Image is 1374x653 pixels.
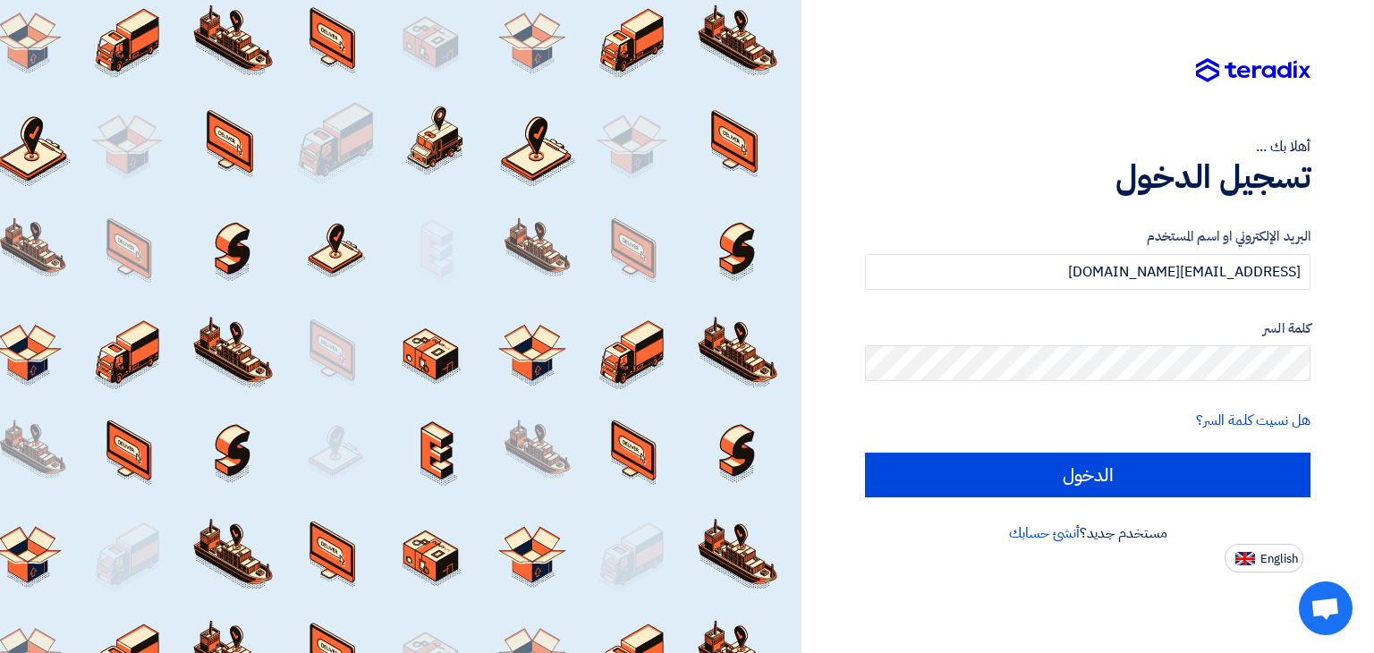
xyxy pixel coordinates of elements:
div: مستخدم جديد؟ [865,522,1310,544]
h1: تسجيل الدخول [865,157,1310,197]
a: هل نسيت كلمة السر؟ [1196,410,1310,431]
input: الدخول [865,453,1310,497]
input: أدخل بريد العمل الإلكتروني او اسم المستخدم الخاص بك ... [865,254,1310,290]
button: English [1225,544,1303,572]
label: كلمة السر [865,318,1310,339]
a: أنشئ حسابك [1009,522,1080,544]
div: Open chat [1299,581,1353,635]
img: en-US.png [1235,552,1255,565]
div: أهلا بك ... [865,136,1310,157]
img: Teradix logo [1196,58,1310,83]
label: البريد الإلكتروني او اسم المستخدم [865,226,1310,247]
span: English [1260,553,1298,565]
